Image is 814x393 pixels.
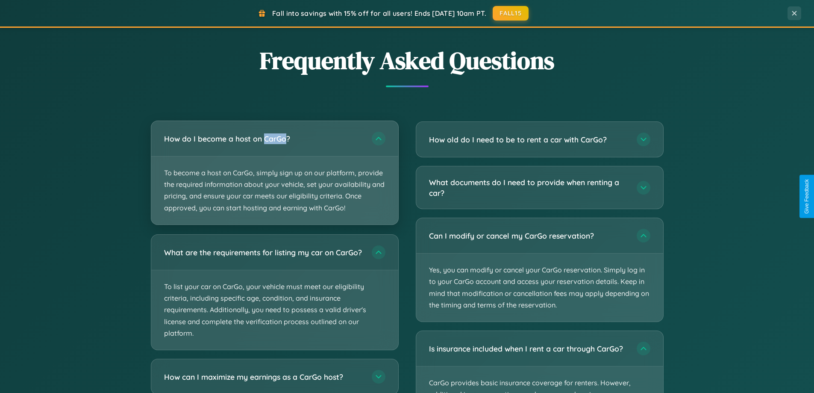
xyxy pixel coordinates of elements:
button: FALL15 [493,6,529,21]
h3: How can I maximize my earnings as a CarGo host? [164,371,363,382]
p: Yes, you can modify or cancel your CarGo reservation. Simply log in to your CarGo account and acc... [416,254,663,322]
h3: Can I modify or cancel my CarGo reservation? [429,230,628,241]
span: Fall into savings with 15% off for all users! Ends [DATE] 10am PT. [272,9,486,18]
h3: How old do I need to be to rent a car with CarGo? [429,134,628,145]
h3: Is insurance included when I rent a car through CarGo? [429,343,628,354]
h3: What documents do I need to provide when renting a car? [429,177,628,198]
h3: How do I become a host on CarGo? [164,133,363,144]
div: Give Feedback [804,179,810,214]
h3: What are the requirements for listing my car on CarGo? [164,247,363,257]
p: To become a host on CarGo, simply sign up on our platform, provide the required information about... [151,157,398,225]
p: To list your car on CarGo, your vehicle must meet our eligibility criteria, including specific ag... [151,270,398,350]
h2: Frequently Asked Questions [151,44,664,77]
